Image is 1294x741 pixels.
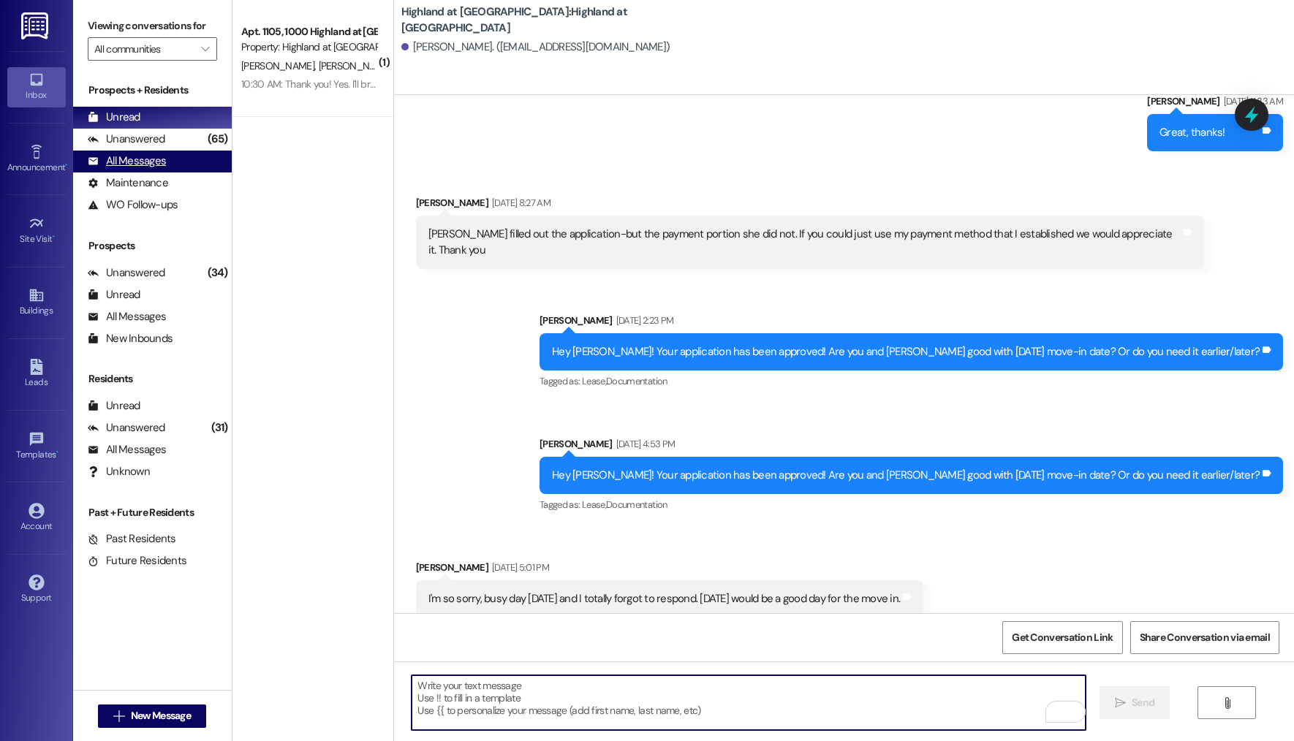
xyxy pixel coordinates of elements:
div: [PERSON_NAME] filled out the application-but the payment portion she did not. If you could just u... [428,227,1181,258]
div: Unread [88,287,140,303]
a: Site Visit • [7,211,66,251]
span: Send [1132,695,1154,710]
span: Share Conversation via email [1140,630,1270,645]
div: Apt. 1105, 1000 Highland at [GEOGRAPHIC_DATA] [241,24,377,39]
div: Tagged as: [540,494,1283,515]
i:  [113,710,124,722]
div: Property: Highland at [GEOGRAPHIC_DATA] [241,39,377,55]
div: Residents [73,371,232,387]
div: All Messages [88,442,166,457]
span: Get Conversation Link [1012,630,1113,645]
div: Past + Future Residents [73,505,232,520]
a: Buildings [7,283,66,322]
div: [DATE] 5:01 PM [488,560,549,575]
span: • [65,160,67,170]
i:  [1115,697,1126,709]
a: Support [7,570,66,609]
div: [PERSON_NAME] [540,313,1283,333]
span: Documentation [606,498,667,511]
div: WO Follow-ups [88,197,178,213]
div: Tagged as: [540,370,1283,392]
div: [PERSON_NAME] [540,436,1283,457]
span: • [53,232,55,242]
div: [DATE] 2:23 PM [613,313,674,328]
div: New Inbounds [88,331,173,346]
div: Prospects + Residents [73,83,232,98]
div: [PERSON_NAME] [416,560,924,580]
span: • [56,447,58,457]
div: Hey [PERSON_NAME]! Your application has been approved! Are you and [PERSON_NAME] good with [DATE]... [552,344,1260,360]
div: [DATE] 4:53 PM [613,436,676,452]
div: Prospects [73,238,232,254]
div: [DATE] 11:33 AM [1220,94,1283,109]
div: 10:30 AM: Thank you! Yes. I'll bring it over around lunch. [241,77,470,91]
textarea: To enrich screen reader interactions, please activate Accessibility in Grammarly extension settings [412,675,1086,730]
span: New Message [131,708,191,723]
a: Templates • [7,427,66,466]
div: Unanswered [88,132,165,147]
span: Lease , [582,375,606,387]
div: All Messages [88,153,166,169]
a: Leads [7,354,66,394]
div: All Messages [88,309,166,324]
div: (31) [208,417,232,439]
div: [PERSON_NAME] [416,195,1204,216]
button: New Message [98,704,206,728]
div: Hey [PERSON_NAME]! Your application has been approved! Are you and [PERSON_NAME] good with [DATE]... [552,468,1260,483]
div: Great, thanks! [1159,125,1225,140]
button: Share Conversation via email [1130,621,1279,654]
div: Unanswered [88,420,165,436]
a: Account [7,498,66,538]
div: Unknown [88,464,150,479]
div: (65) [204,128,232,151]
div: [PERSON_NAME] [1147,94,1283,114]
input: All communities [94,37,194,61]
div: [DATE] 8:27 AM [488,195,550,210]
span: [PERSON_NAME] [241,59,319,72]
div: Unread [88,398,140,414]
a: Inbox [7,67,66,107]
div: I'm so sorry, busy day [DATE] and I totally forgot to respond. [DATE] would be a good day for the... [428,591,901,607]
div: [PERSON_NAME]. ([EMAIL_ADDRESS][DOMAIN_NAME]) [401,39,670,55]
div: (34) [204,262,232,284]
span: Lease , [582,498,606,511]
span: [PERSON_NAME] [318,59,391,72]
div: Future Residents [88,553,186,569]
div: Past Residents [88,531,176,547]
i:  [201,43,209,55]
img: ResiDesk Logo [21,12,51,39]
i:  [1222,697,1233,709]
span: Documentation [606,375,667,387]
label: Viewing conversations for [88,15,217,37]
b: Highland at [GEOGRAPHIC_DATA]: Highland at [GEOGRAPHIC_DATA] [401,4,694,36]
div: Unanswered [88,265,165,281]
div: Unread [88,110,140,125]
div: Maintenance [88,175,168,191]
button: Get Conversation Link [1002,621,1122,654]
button: Send [1100,686,1170,719]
